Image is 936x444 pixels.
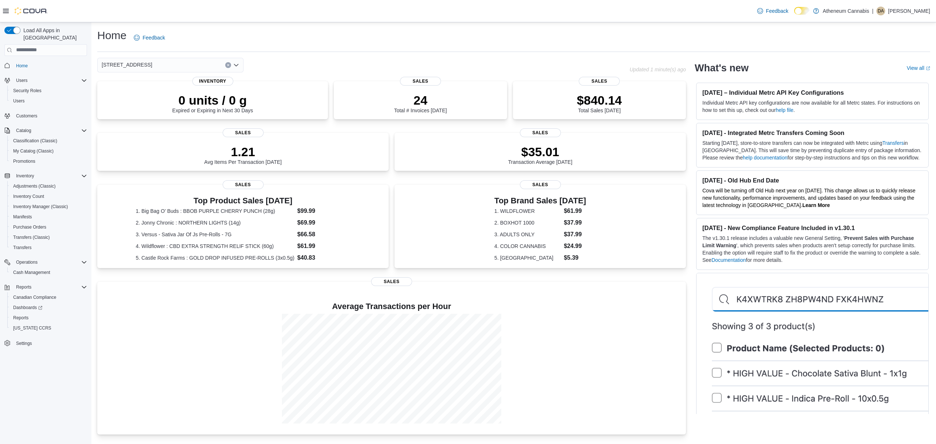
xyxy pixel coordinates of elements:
[823,7,869,15] p: Atheneum Cannabis
[4,57,87,368] nav: Complex example
[702,89,922,96] h3: [DATE] – Individual Metrc API Key Configurations
[102,60,152,69] span: [STREET_ADDRESS]
[1,125,90,136] button: Catalog
[712,257,746,263] a: Documentation
[10,136,87,145] span: Classification (Classic)
[103,302,680,311] h4: Average Transactions per Hour
[13,193,44,199] span: Inventory Count
[10,293,59,302] a: Canadian Compliance
[1,257,90,267] button: Operations
[225,62,231,68] button: Clear input
[1,60,90,71] button: Home
[223,180,264,189] span: Sales
[10,313,87,322] span: Reports
[577,93,622,108] p: $840.14
[882,140,904,146] a: Transfers
[10,182,87,191] span: Adjustments (Classic)
[10,223,49,232] a: Purchase Orders
[10,202,71,211] a: Inventory Manager (Classic)
[743,155,788,161] a: help documentation
[13,339,35,348] a: Settings
[20,27,87,41] span: Load All Apps in [GEOGRAPHIC_DATA]
[7,242,90,253] button: Transfers
[802,202,830,208] a: Learn More
[876,7,885,15] div: Destiny Ashdown
[702,99,922,114] p: Individual Metrc API key configurations are now available for all Metrc states. For instructions ...
[7,232,90,242] button: Transfers (Classic)
[136,231,294,238] dt: 3. Versus - Sativa Jar Of Js Pre-Rolls - 7G
[695,62,748,74] h2: What's new
[204,144,282,165] div: Avg Items Per Transaction [DATE]
[702,177,922,184] h3: [DATE] - Old Hub End Date
[233,62,239,68] button: Open list of options
[16,78,27,83] span: Users
[16,63,28,69] span: Home
[13,204,68,210] span: Inventory Manager (Classic)
[10,97,27,105] a: Users
[10,233,53,242] a: Transfers (Classic)
[13,224,46,230] span: Purchase Orders
[702,129,922,136] h3: [DATE] - Integrated Metrc Transfers Coming Soon
[13,126,87,135] span: Catalog
[10,313,31,322] a: Reports
[520,180,561,189] span: Sales
[907,65,930,71] a: View allExternal link
[13,338,87,347] span: Settings
[136,254,294,261] dt: 5. Castle Rock Farms : GOLD DROP INFUSED PRE-ROLLS (3x0.5g)
[172,93,253,108] p: 0 units / 0 g
[10,212,35,221] a: Manifests
[7,146,90,156] button: My Catalog (Classic)
[13,258,41,267] button: Operations
[7,292,90,302] button: Canadian Compliance
[7,313,90,323] button: Reports
[10,202,87,211] span: Inventory Manager (Classic)
[13,88,41,94] span: Security Roles
[10,268,87,277] span: Cash Management
[7,191,90,202] button: Inventory Count
[10,243,87,252] span: Transfers
[1,338,90,348] button: Settings
[10,243,34,252] a: Transfers
[7,222,90,232] button: Purchase Orders
[878,7,884,15] span: DA
[1,75,90,86] button: Users
[10,324,87,332] span: Washington CCRS
[13,76,87,85] span: Users
[10,293,87,302] span: Canadian Compliance
[754,4,791,18] a: Feedback
[7,96,90,106] button: Users
[13,158,35,164] span: Promotions
[10,268,53,277] a: Cash Management
[10,182,58,191] a: Adjustments (Classic)
[394,93,447,113] div: Total # Invoices [DATE]
[888,7,930,15] p: [PERSON_NAME]
[13,61,87,70] span: Home
[10,157,38,166] a: Promotions
[494,242,561,250] dt: 4. COLOR CANNABIS
[13,172,37,180] button: Inventory
[10,192,47,201] a: Inventory Count
[16,259,38,265] span: Operations
[10,303,87,312] span: Dashboards
[577,93,622,113] div: Total Sales [DATE]
[7,302,90,313] a: Dashboards
[13,126,34,135] button: Catalog
[564,218,586,227] dd: $37.99
[136,219,294,226] dt: 2. Jonny Chronic : NORTHERN LIGHTS (14g)
[143,34,165,41] span: Feedback
[16,340,32,346] span: Settings
[371,277,412,286] span: Sales
[702,235,914,248] strong: Prevent Sales with Purchase Limit Warning
[16,173,34,179] span: Inventory
[494,219,561,226] dt: 2. BOXHOT 1000
[172,93,253,113] div: Expired or Expiring in Next 30 Days
[10,192,87,201] span: Inventory Count
[10,157,87,166] span: Promotions
[13,325,51,331] span: [US_STATE] CCRS
[192,77,233,86] span: Inventory
[7,267,90,278] button: Cash Management
[1,171,90,181] button: Inventory
[16,128,31,133] span: Catalog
